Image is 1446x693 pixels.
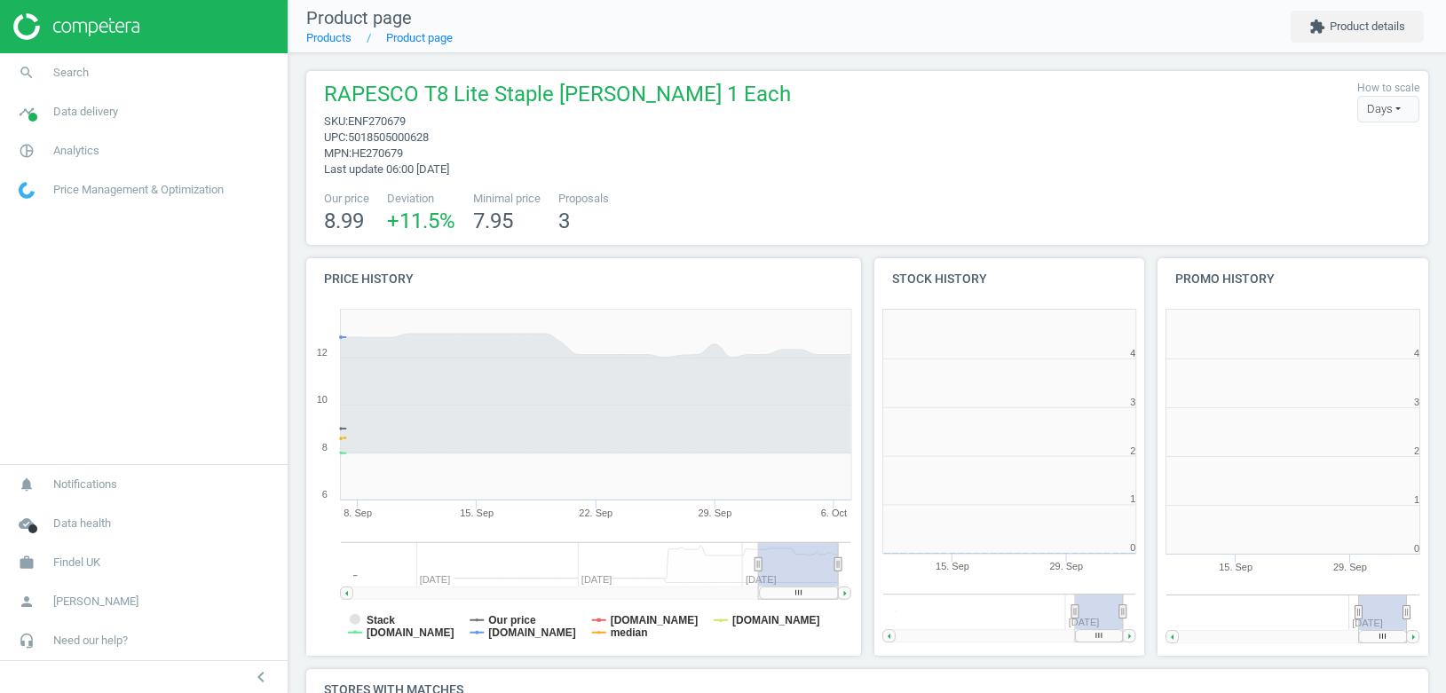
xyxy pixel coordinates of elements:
tspan: 15. Sep [1219,562,1252,572]
h4: Promo history [1158,258,1428,300]
span: RAPESCO T8 Lite Staple [PERSON_NAME] 1 Each [324,80,791,114]
img: wGWNvw8QSZomAAAAABJRU5ErkJggg== [19,182,35,199]
h4: Stock history [874,258,1145,300]
tspan: [DOMAIN_NAME] [488,626,576,639]
text: 0 [1414,543,1419,554]
i: cloud_done [10,507,43,540]
span: Our price [324,191,369,207]
tspan: 29. Sep [1333,562,1367,572]
span: Last update 06:00 [DATE] [324,162,449,176]
span: Findel UK [53,555,100,571]
tspan: [DOMAIN_NAME] [611,614,699,626]
tspan: 29. Sep [699,508,732,518]
tspan: [DOMAIN_NAME] [367,626,454,639]
tspan: median [611,626,648,639]
span: Notifications [53,476,117,492]
text: 12 [317,347,328,358]
tspan: 15. Sep [460,508,494,518]
i: search [10,56,43,90]
span: 8.99 [324,209,364,233]
span: Product page [306,7,412,28]
text: 3 [1130,397,1135,407]
i: extension [1309,19,1325,35]
tspan: [DOMAIN_NAME] [732,614,820,626]
span: Proposals [558,191,609,207]
i: work [10,546,43,579]
span: Price Management & Optimization [53,182,224,198]
button: chevron_left [239,665,283,689]
text: 2 [1414,445,1419,456]
text: 3 [1414,397,1419,407]
i: person [10,585,43,618]
div: Days [1357,96,1419,122]
text: 10 [317,394,328,405]
text: 2 [1130,445,1135,456]
i: notifications [10,468,43,501]
span: HE270679 [352,146,403,160]
i: headset_mic [10,624,43,658]
span: ENF270679 [348,114,406,128]
span: +11.5 % [387,209,455,233]
span: Search [53,65,89,81]
tspan: 8. Sep [344,508,372,518]
i: chevron_left [250,666,272,688]
tspan: Our price [488,614,536,626]
tspan: 6. Oct [821,508,847,518]
span: upc : [324,130,348,144]
span: Deviation [387,191,455,207]
i: pie_chart_outlined [10,134,43,168]
span: Analytics [53,143,99,159]
h4: Price history [306,258,861,300]
span: mpn : [324,146,352,160]
tspan: Stack [367,614,395,626]
span: 3 [558,209,570,233]
text: 1 [1130,494,1135,505]
img: ajHJNr6hYgQAAAAASUVORK5CYII= [13,13,139,40]
i: timeline [10,95,43,129]
span: Need our help? [53,633,128,649]
text: 0 [1130,543,1135,554]
tspan: 22. Sep [580,508,613,518]
text: 6 [322,489,328,500]
span: sku : [324,114,348,128]
label: How to scale [1357,81,1419,96]
tspan: 15. Sep [936,562,969,572]
text: 4 [1130,348,1135,358]
button: extensionProduct details [1291,11,1424,43]
span: 7.95 [473,209,513,233]
a: Products [306,31,352,44]
a: Product page [386,31,453,44]
span: 5018505000628 [348,130,429,144]
span: Minimal price [473,191,541,207]
text: 8 [322,442,328,453]
tspan: 29. Sep [1049,562,1083,572]
text: 4 [1414,348,1419,358]
span: [PERSON_NAME] [53,594,138,610]
span: Data health [53,516,111,532]
span: Data delivery [53,104,118,120]
text: 1 [1414,494,1419,505]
